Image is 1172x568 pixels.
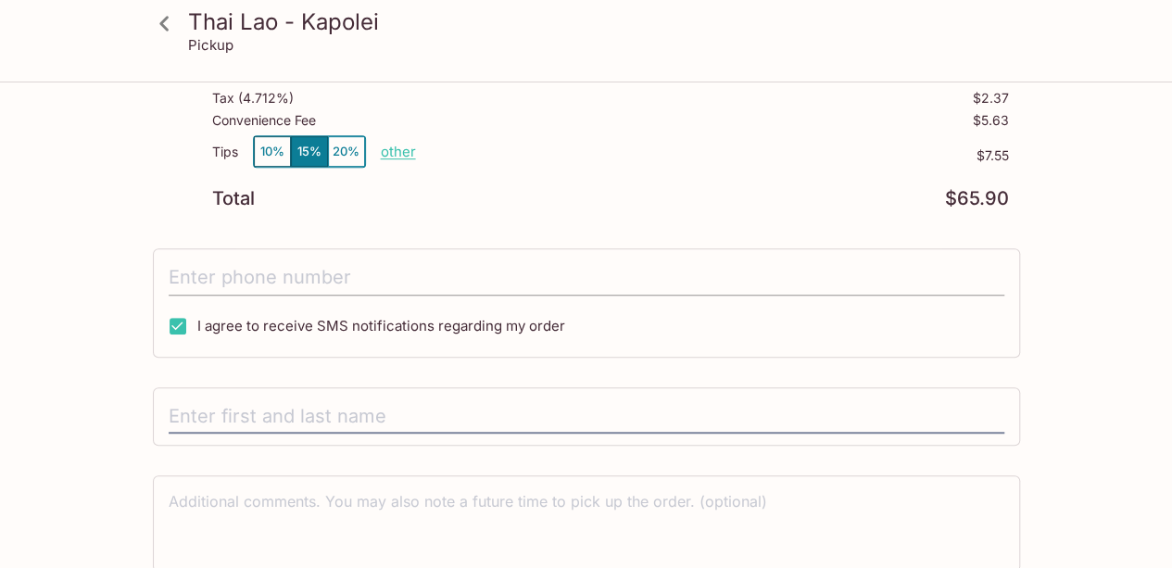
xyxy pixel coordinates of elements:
[197,317,565,334] span: I agree to receive SMS notifications regarding my order
[328,136,365,167] button: 20%
[212,145,238,159] p: Tips
[973,91,1009,106] p: $2.37
[169,399,1004,435] input: Enter first and last name
[169,260,1004,296] input: Enter phone number
[212,113,316,128] p: Convenience Fee
[973,113,1009,128] p: $5.63
[212,190,255,208] p: Total
[212,91,294,106] p: Tax ( 4.712% )
[254,136,291,167] button: 10%
[188,7,1016,36] h3: Thai Lao - Kapolei
[416,148,1009,163] p: $7.55
[945,190,1009,208] p: $65.90
[188,36,233,54] p: Pickup
[381,143,416,160] button: other
[291,136,328,167] button: 15%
